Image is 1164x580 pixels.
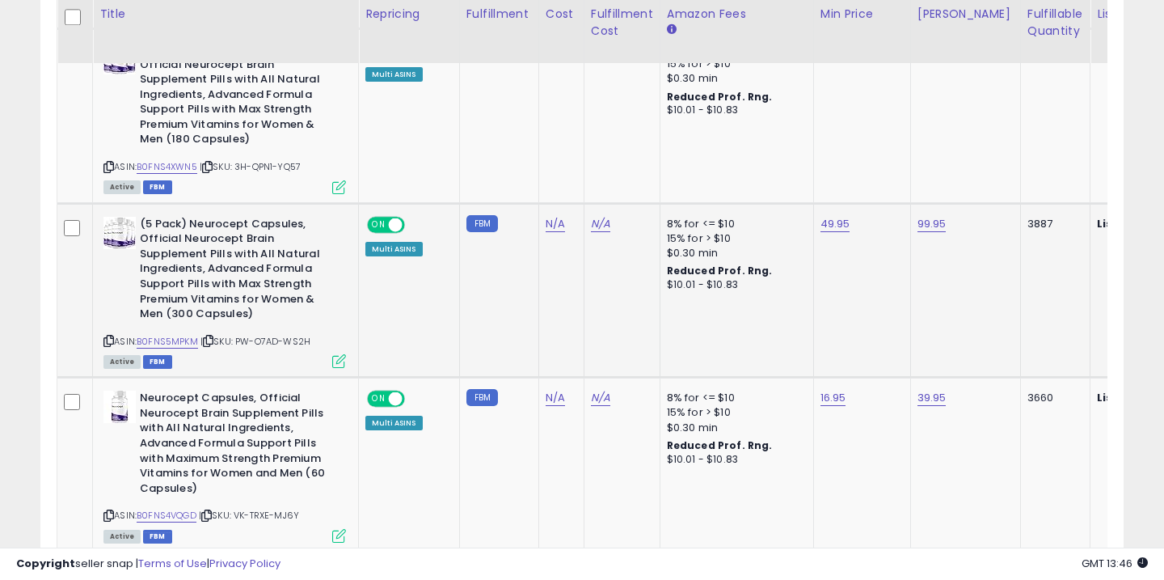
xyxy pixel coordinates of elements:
div: 15% for > $10 [667,57,801,71]
div: Fulfillable Quantity [1027,6,1083,40]
b: Reduced Prof. Rng. [667,438,773,452]
a: 49.95 [820,216,850,232]
b: (3 Pack) Neurocept Capsules, Official Neurocept Brain Supplement Pills with All Natural Ingredien... [140,42,336,151]
small: FBM [466,215,498,232]
b: Reduced Prof. Rng. [667,264,773,277]
span: | SKU: 3H-QPN1-YQ57 [200,160,301,173]
span: OFF [403,218,428,231]
div: $10.01 - $10.83 [667,278,801,292]
span: OFF [403,392,428,406]
b: (5 Pack) Neurocept Capsules, Official Neurocept Brain Supplement Pills with All Natural Ingredien... [140,217,336,326]
small: FBM [466,389,498,406]
div: [PERSON_NAME] [917,6,1014,23]
div: Fulfillment [466,6,532,23]
div: 3887 [1027,217,1078,231]
strong: Copyright [16,556,75,571]
div: Multi ASINS [365,242,423,256]
div: 8% for <= $10 [667,391,801,405]
a: 16.95 [820,390,846,406]
a: Terms of Use [138,556,207,571]
div: ASIN: [103,217,346,367]
div: $10.01 - $10.83 [667,453,801,467]
span: FBM [143,180,172,194]
a: Privacy Policy [209,556,280,571]
div: 3660 [1027,391,1078,405]
a: B0FNS4XWN5 [137,160,197,174]
a: 39.95 [917,390,947,406]
a: N/A [546,216,565,232]
div: Min Price [820,6,904,23]
div: Cost [546,6,577,23]
span: | SKU: VK-TRXE-MJ6Y [199,509,299,522]
a: N/A [546,390,565,406]
div: $10.01 - $10.83 [667,104,801,117]
a: B0FNS4VQGD [137,509,196,523]
div: 15% for > $10 [667,231,801,246]
div: $0.30 min [667,421,801,435]
div: 8% for <= $10 [667,217,801,231]
a: N/A [591,216,610,232]
small: Amazon Fees. [667,23,677,37]
span: All listings currently available for purchase on Amazon [103,180,141,194]
span: ON [369,218,389,231]
div: Multi ASINS [365,416,423,430]
b: Neurocept Capsules, Official Neurocept Brain Supplement Pills with All Natural Ingredients, Advan... [140,391,336,500]
span: All listings currently available for purchase on Amazon [103,530,141,544]
div: Amazon Fees [667,6,807,23]
span: ON [369,392,389,406]
span: All listings currently available for purchase on Amazon [103,355,141,369]
div: $0.30 min [667,71,801,86]
div: 15% for > $10 [667,405,801,420]
a: B0FNS5MPKM [137,335,198,349]
div: seller snap | | [16,557,280,572]
span: 2025-09-16 13:46 GMT [1082,556,1148,571]
a: 99.95 [917,216,947,232]
a: N/A [591,390,610,406]
img: 31wtIXnFtSL._SL40_.jpg [103,391,136,423]
div: Multi ASINS [365,67,423,82]
img: 41iv7FrmDRL._SL40_.jpg [103,217,136,249]
div: Repricing [365,6,453,23]
div: ASIN: [103,42,346,193]
div: Title [99,6,352,23]
div: Fulfillment Cost [591,6,653,40]
span: FBM [143,355,172,369]
b: Reduced Prof. Rng. [667,90,773,104]
span: | SKU: PW-O7AD-WS2H [200,335,310,348]
span: FBM [143,530,172,544]
div: $0.30 min [667,246,801,260]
